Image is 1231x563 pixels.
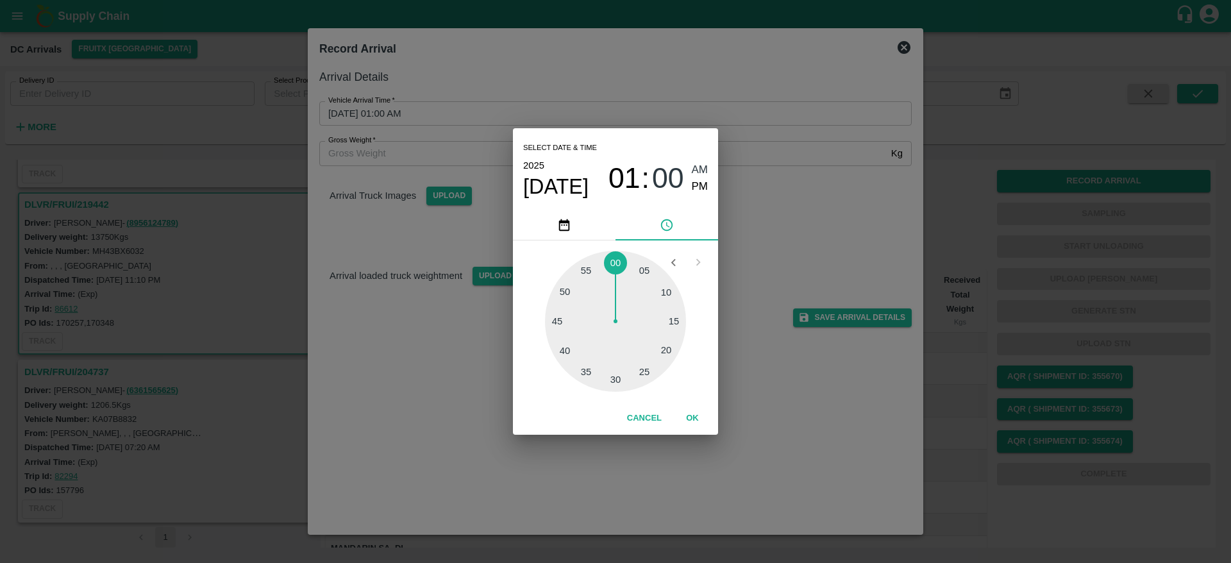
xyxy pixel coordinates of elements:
button: AM [692,162,708,179]
button: [DATE] [523,174,589,199]
span: 01 [608,162,641,195]
button: PM [692,178,708,196]
span: : [642,162,649,196]
button: Open previous view [661,250,685,274]
span: 00 [652,162,684,195]
button: 00 [652,162,684,196]
button: pick time [615,210,718,240]
button: 2025 [523,157,544,174]
button: OK [672,407,713,430]
button: Cancel [622,407,667,430]
span: Select date & time [523,139,597,158]
button: 01 [608,162,641,196]
button: pick date [513,210,615,240]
